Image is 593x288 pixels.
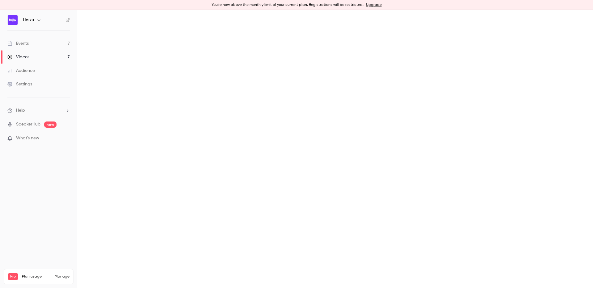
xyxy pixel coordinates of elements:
span: new [44,121,57,128]
li: help-dropdown-opener [7,107,70,114]
span: What's new [16,135,39,142]
a: Manage [55,274,69,279]
div: Events [7,40,29,47]
h6: Haiku [23,17,34,23]
a: Upgrade [366,2,382,7]
div: Settings [7,81,32,87]
img: Haiku [8,15,18,25]
span: Help [16,107,25,114]
div: Audience [7,68,35,74]
span: Plan usage [22,274,51,279]
div: Videos [7,54,29,60]
span: Pro [8,273,18,280]
a: SpeakerHub [16,121,40,128]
